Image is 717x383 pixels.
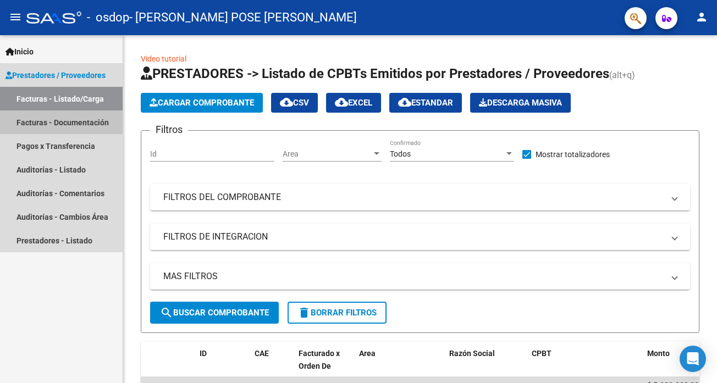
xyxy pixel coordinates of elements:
[141,54,186,63] a: Video tutorial
[141,93,263,113] button: Cargar Comprobante
[129,5,357,30] span: - [PERSON_NAME] POSE [PERSON_NAME]
[280,96,293,109] mat-icon: cloud_download
[288,302,387,324] button: Borrar Filtros
[150,122,188,137] h3: Filtros
[647,349,670,358] span: Monto
[297,306,311,319] mat-icon: delete
[389,93,462,113] button: Estandar
[163,270,664,282] mat-panel-title: MAS FILTROS
[141,66,609,81] span: PRESTADORES -> Listado de CPBTs Emitidos por Prestadores / Proveedores
[150,98,254,108] span: Cargar Comprobante
[163,231,664,243] mat-panel-title: FILTROS DE INTEGRACION
[479,98,562,108] span: Descarga Masiva
[9,10,22,24] mat-icon: menu
[536,148,610,161] span: Mostrar totalizadores
[280,98,309,108] span: CSV
[398,98,453,108] span: Estandar
[398,96,411,109] mat-icon: cloud_download
[609,70,635,80] span: (alt+q)
[150,184,690,210] mat-expansion-panel-header: FILTROS DEL COMPROBANTE
[532,349,551,358] span: CPBT
[150,302,279,324] button: Buscar Comprobante
[470,93,571,113] app-download-masive: Descarga masiva de comprobantes (adjuntos)
[297,308,377,318] span: Borrar Filtros
[150,224,690,250] mat-expansion-panel-header: FILTROS DE INTEGRACION
[160,306,173,319] mat-icon: search
[283,149,372,159] span: Area
[150,263,690,290] mat-expansion-panel-header: MAS FILTROS
[335,96,348,109] mat-icon: cloud_download
[390,149,411,158] span: Todos
[160,308,269,318] span: Buscar Comprobante
[470,93,571,113] button: Descarga Masiva
[255,349,269,358] span: CAE
[5,46,34,58] span: Inicio
[359,349,376,358] span: Area
[5,69,106,81] span: Prestadores / Proveedores
[680,346,706,372] div: Open Intercom Messenger
[335,98,372,108] span: EXCEL
[326,93,381,113] button: EXCEL
[449,349,495,358] span: Razón Social
[695,10,708,24] mat-icon: person
[271,93,318,113] button: CSV
[163,191,664,203] mat-panel-title: FILTROS DEL COMPROBANTE
[299,349,340,370] span: Facturado x Orden De
[200,349,207,358] span: ID
[87,5,129,30] span: - osdop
